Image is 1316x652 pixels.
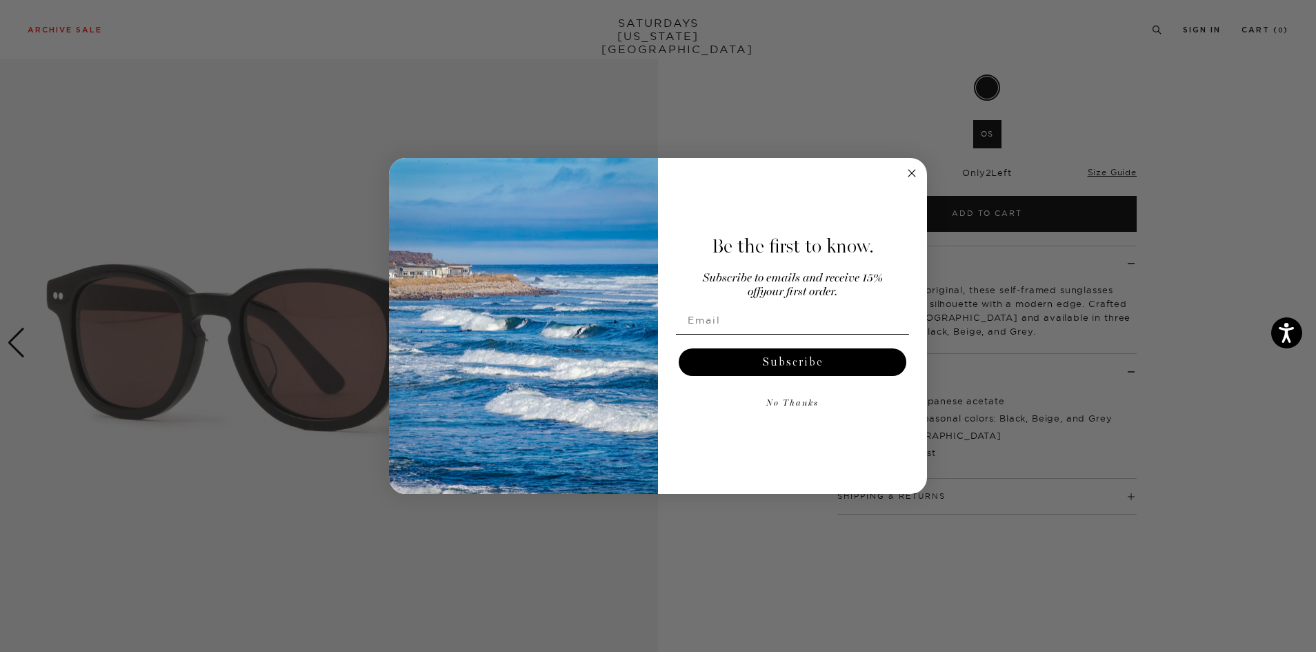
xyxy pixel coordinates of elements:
[748,286,760,298] span: off
[712,235,874,258] span: Be the first to know.
[676,306,909,334] input: Email
[679,348,906,376] button: Subscribe
[703,273,883,284] span: Subscribe to emails and receive 15%
[676,390,909,417] button: No Thanks
[760,286,837,298] span: your first order.
[389,158,658,495] img: 125c788d-000d-4f3e-b05a-1b92b2a23ec9.jpeg
[904,165,920,181] button: Close dialog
